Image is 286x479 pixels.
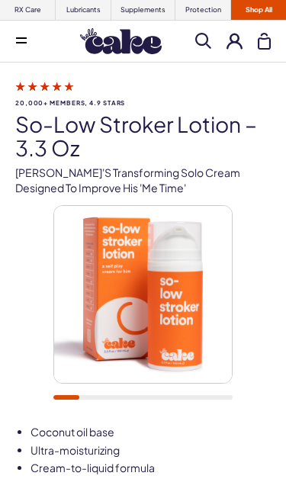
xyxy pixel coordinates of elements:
[31,443,271,458] li: Ultra-moisturizing
[15,79,271,107] a: 20,000+ members, 4.9 stars
[15,100,271,107] span: 20,000+ members, 4.9 stars
[31,461,271,476] li: Cream-to-liquid formula
[80,28,162,54] img: Hello Cake
[31,425,271,440] li: Coconut oil base
[15,166,271,195] p: [PERSON_NAME]'s transforming solo cream designed to improve his 'me time'
[54,206,232,384] img: So-Low Stroker Lotion – 3.3 oz
[15,113,271,160] h1: So-Low Stroker Lotion – 3.3 oz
